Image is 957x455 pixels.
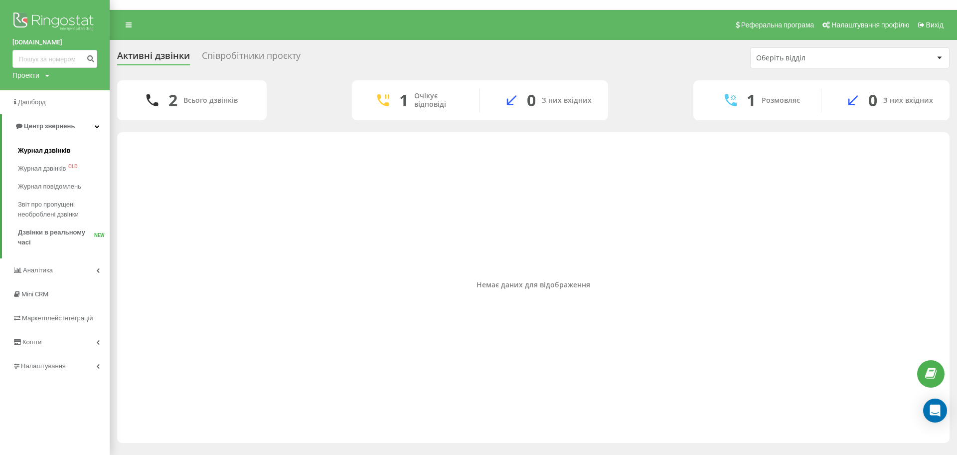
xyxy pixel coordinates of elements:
img: Ringostat logo [12,10,97,35]
span: Аналiтика [23,266,53,274]
div: Проекти [12,70,39,80]
div: З них вхідних [542,96,592,105]
a: Реферальна програма [731,10,818,40]
div: Очікує відповіді [414,92,465,109]
span: Реферальна програма [741,21,814,29]
a: Центр звернень [2,114,110,138]
a: Журнал дзвінків [18,142,110,160]
a: Звіт про пропущені необроблені дзвінки [18,196,110,224]
div: Активні дзвінки [117,50,190,66]
span: Кошти [22,338,41,346]
span: Налаштування профілю [831,21,909,29]
span: Дзвінки в реальному часі [18,227,94,247]
span: Маркетплейс інтеграцій [22,314,93,322]
div: Оберіть відділ [756,54,875,62]
div: З них вхідних [883,96,933,105]
div: 1 [399,91,408,110]
div: Розмовляє [762,96,800,105]
input: Пошук за номером [12,50,97,68]
a: Вихід [913,10,947,40]
span: Mini CRM [21,290,48,298]
div: Немає даних для відображення [125,281,942,289]
span: Звіт про пропущені необроблені дзвінки [18,200,105,220]
a: [DOMAIN_NAME] [12,37,97,47]
span: Налаштування [21,362,66,370]
span: Центр звернень [24,122,75,130]
span: Дашборд [18,98,46,106]
span: Журнал дзвінків [18,146,71,156]
span: Вихід [926,21,944,29]
span: Журнал дзвінків [18,164,66,174]
a: Дзвінки в реальному часіNEW [18,224,110,251]
span: Журнал повідомлень [18,182,81,192]
a: Журнал дзвінківOLD [18,160,110,178]
div: Всього дзвінків [183,96,238,105]
div: 1 [747,91,756,110]
a: Журнал повідомлень [18,178,110,196]
div: Співробітники проєкту [202,50,301,66]
div: Open Intercom Messenger [923,399,947,423]
div: 2 [168,91,177,110]
div: 0 [868,91,877,110]
a: Налаштування профілю [817,10,913,40]
div: 0 [527,91,536,110]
